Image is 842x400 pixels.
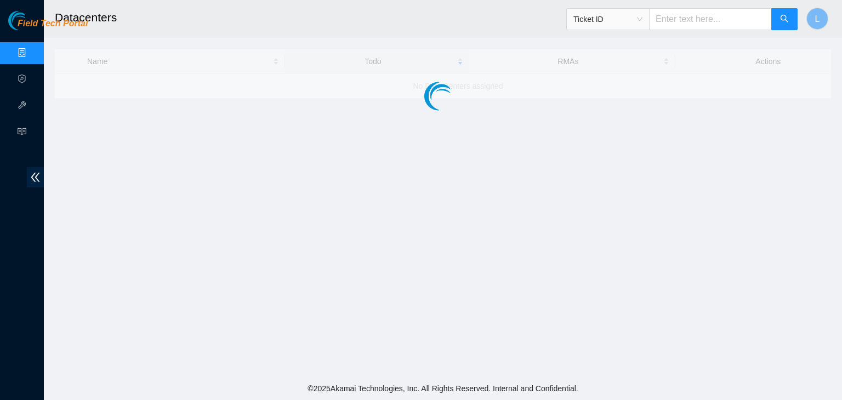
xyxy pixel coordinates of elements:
[815,12,820,26] span: L
[8,20,88,34] a: Akamai TechnologiesField Tech Portal
[27,167,44,187] span: double-left
[18,19,88,29] span: Field Tech Portal
[44,377,842,400] footer: © 2025 Akamai Technologies, Inc. All Rights Reserved. Internal and Confidential.
[806,8,828,30] button: L
[771,8,798,30] button: search
[780,14,789,25] span: search
[18,122,26,144] span: read
[573,11,642,27] span: Ticket ID
[649,8,772,30] input: Enter text here...
[8,11,55,30] img: Akamai Technologies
